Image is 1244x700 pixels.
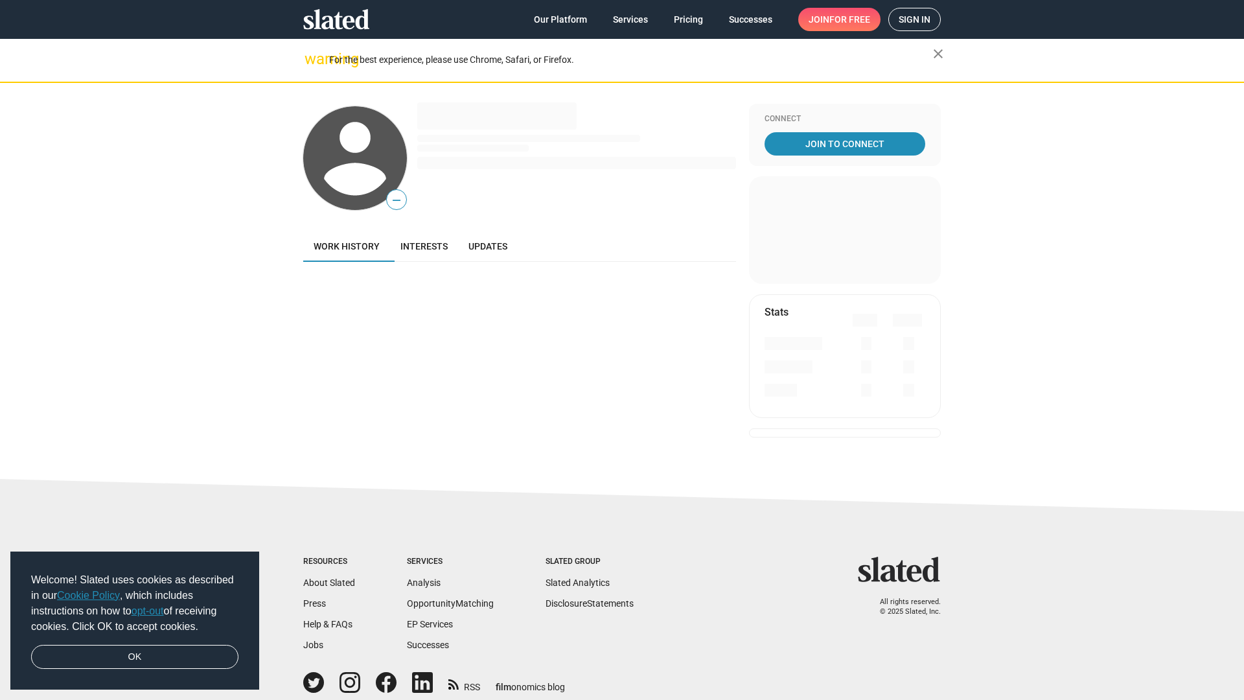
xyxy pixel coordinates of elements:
[534,8,587,31] span: Our Platform
[496,682,511,692] span: film
[407,598,494,609] a: OpportunityMatching
[546,577,610,588] a: Slated Analytics
[798,8,881,31] a: Joinfor free
[448,673,480,694] a: RSS
[31,572,238,635] span: Welcome! Slated uses cookies as described in our , which includes instructions on how to of recei...
[407,557,494,567] div: Services
[899,8,930,30] span: Sign in
[57,590,120,601] a: Cookie Policy
[613,8,648,31] span: Services
[546,557,634,567] div: Slated Group
[303,619,352,629] a: Help & FAQs
[524,8,597,31] a: Our Platform
[132,605,164,616] a: opt-out
[888,8,941,31] a: Sign in
[329,51,933,69] div: For the best experience, please use Chrome, Safari, or Firefox.
[303,231,390,262] a: Work history
[407,640,449,650] a: Successes
[674,8,703,31] span: Pricing
[767,132,923,156] span: Join To Connect
[603,8,658,31] a: Services
[468,241,507,251] span: Updates
[400,241,448,251] span: Interests
[303,598,326,609] a: Press
[10,552,259,690] div: cookieconsent
[546,598,634,609] a: DisclosureStatements
[303,577,355,588] a: About Slated
[719,8,783,31] a: Successes
[765,114,925,124] div: Connect
[765,132,925,156] a: Join To Connect
[390,231,458,262] a: Interests
[305,51,320,67] mat-icon: warning
[314,241,380,251] span: Work history
[496,671,565,694] a: filmonomics blog
[829,8,870,31] span: for free
[458,231,518,262] a: Updates
[387,192,406,209] span: —
[407,619,453,629] a: EP Services
[729,8,772,31] span: Successes
[303,557,355,567] div: Resources
[407,577,441,588] a: Analysis
[809,8,870,31] span: Join
[663,8,713,31] a: Pricing
[930,46,946,62] mat-icon: close
[765,305,789,319] mat-card-title: Stats
[31,645,238,670] a: dismiss cookie message
[303,640,323,650] a: Jobs
[866,598,941,616] p: All rights reserved. © 2025 Slated, Inc.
